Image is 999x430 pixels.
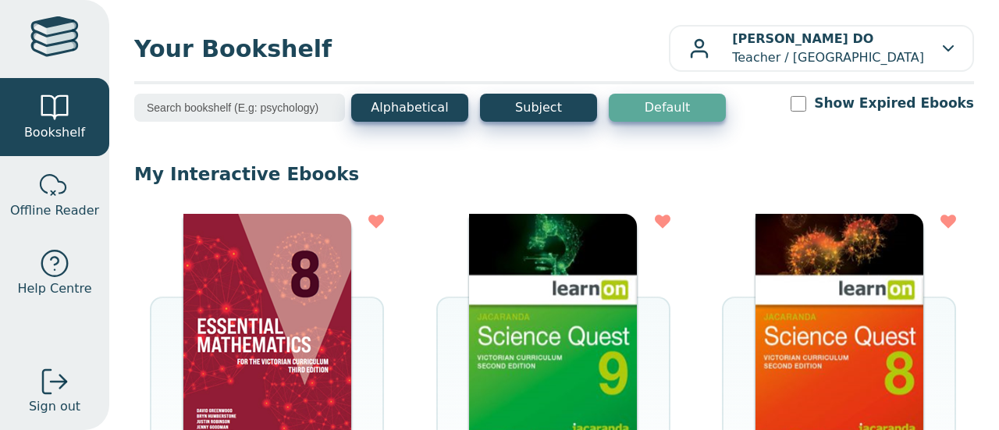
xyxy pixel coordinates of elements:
[732,30,924,67] p: Teacher / [GEOGRAPHIC_DATA]
[134,94,345,122] input: Search bookshelf (E.g: psychology)
[351,94,468,122] button: Alphabetical
[29,397,80,416] span: Sign out
[732,31,873,46] b: [PERSON_NAME] DO
[17,279,91,298] span: Help Centre
[480,94,597,122] button: Subject
[669,25,974,72] button: [PERSON_NAME] DOTeacher / [GEOGRAPHIC_DATA]
[134,31,669,66] span: Your Bookshelf
[24,123,85,142] span: Bookshelf
[609,94,726,122] button: Default
[134,162,974,186] p: My Interactive Ebooks
[10,201,99,220] span: Offline Reader
[814,94,974,113] label: Show Expired Ebooks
